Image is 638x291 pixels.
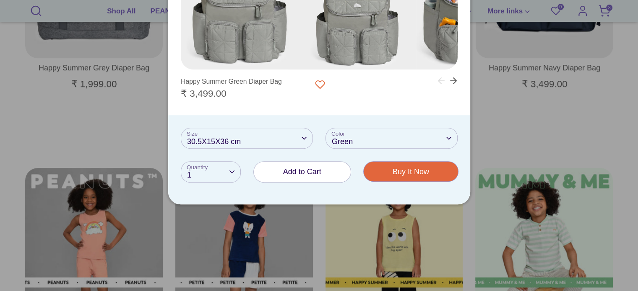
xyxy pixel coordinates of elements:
button: 30.5X15X36 cm [181,128,313,149]
button: Previous [428,71,446,90]
button: Add to Wishlist [310,76,331,93]
button: Buy It Now [364,162,458,181]
span: Add to Cart [283,167,321,176]
button: Add to Cart [254,162,351,182]
button: Next [448,71,467,90]
span: ₹ 3,499.00 [181,88,227,99]
div: Happy Summer Green Diaper Bag [181,76,282,88]
button: Green [326,128,458,149]
button: 1 [181,161,241,183]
